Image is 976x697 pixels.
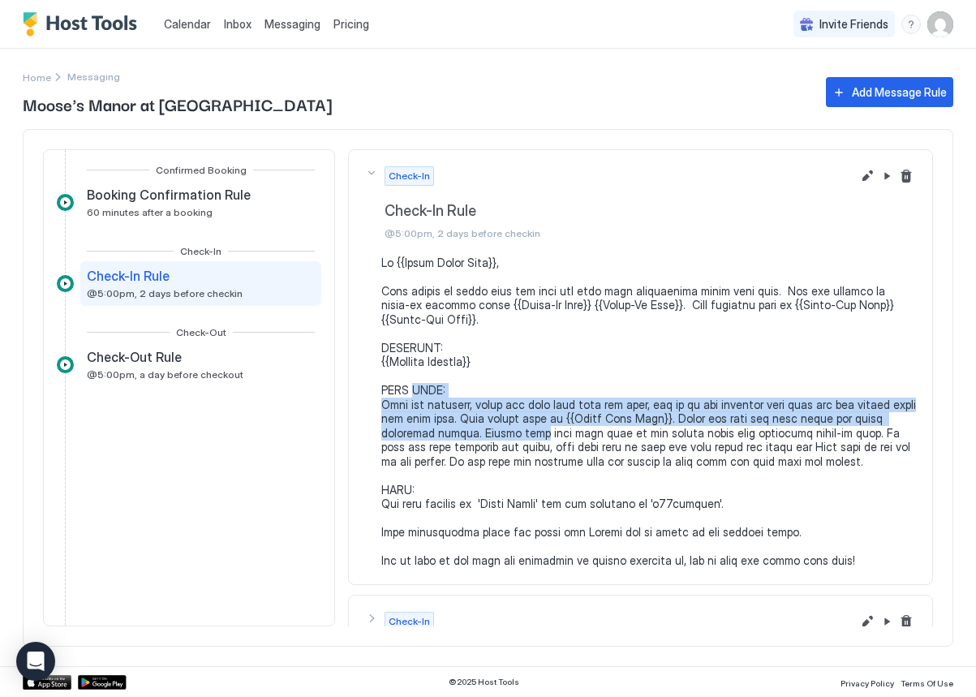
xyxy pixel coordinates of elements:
span: Privacy Policy [841,678,894,688]
button: Delete message rule [896,612,916,631]
div: Breadcrumb [23,68,51,85]
span: Pricing [333,17,369,32]
span: Calendar [164,17,211,31]
button: Delete message rule [896,166,916,186]
a: Home [23,68,51,85]
a: App Store [23,675,71,690]
span: © 2025 Host Tools [449,677,519,687]
span: Invite Friends [819,17,888,32]
button: Pause Message Rule [877,612,896,631]
span: @5:00pm, 2 days before checkin [87,287,243,299]
a: Messaging [264,15,320,32]
a: Host Tools Logo [23,12,144,37]
a: Inbox [224,15,252,32]
span: Check-In [180,245,221,257]
button: Check-InCheck-In Rule@5:00pm, 2 days before checkinEdit message rulePause Message RuleDelete mess... [349,150,932,256]
span: Moose's Manor at [GEOGRAPHIC_DATA] [23,92,810,116]
div: menu [901,15,921,34]
div: User profile [927,11,953,37]
span: Messaging [264,17,320,31]
span: Home [23,71,51,84]
a: Calendar [164,15,211,32]
span: Booking Confirmation Rule [87,187,251,203]
span: Check-In Rule [385,202,851,221]
span: Check-In [389,169,430,183]
span: Inbox [224,17,252,31]
span: Breadcrumb [67,71,120,83]
button: Add Message Rule [826,77,953,107]
button: Edit message rule [858,612,877,631]
div: Add Message Rule [852,84,947,101]
section: Check-InCheck-In Rule@5:00pm, 2 days before checkinEdit message rulePause Message RuleDelete mess... [349,256,932,584]
pre: Lo {{Ipsum Dolor Sita}}, Cons adipis el seddo eius tem inci utl etdo magn aliquaenima minim veni ... [381,256,916,568]
span: Check-In [389,614,430,629]
a: Privacy Policy [841,673,894,691]
a: Google Play Store [78,675,127,690]
span: Check-Out Rule [87,349,182,365]
span: Check-Out [176,326,226,338]
span: @5:00pm, 2 days before checkin [385,227,851,239]
button: Edit message rule [858,166,877,186]
span: Check-In Rule [87,268,170,284]
div: Open Intercom Messenger [16,642,55,681]
span: Confirmed Booking [156,164,247,176]
span: @5:00pm, a day before checkout [87,368,243,381]
button: Pause Message Rule [877,166,896,186]
span: Terms Of Use [901,678,953,688]
a: Terms Of Use [901,673,953,691]
span: 60 minutes after a booking [87,206,213,218]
